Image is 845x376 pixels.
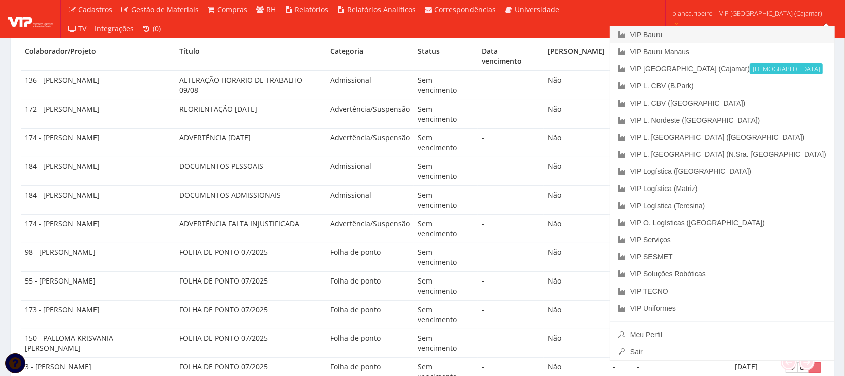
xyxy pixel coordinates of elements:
td: - [478,100,544,129]
span: Gestão de Materiais [131,5,199,14]
a: VIP O. Logísticas ([GEOGRAPHIC_DATA]) [610,214,834,231]
a: VIP SESMET [610,248,834,265]
td: - [478,272,544,301]
a: VIP Bauru Manaus [610,43,834,60]
th: Status [414,42,478,71]
td: Sem vencimento [414,301,478,329]
td: 150 - PALLOMA KRISVANIA [PERSON_NAME] [21,329,175,357]
td: Admissional [326,186,414,215]
td: Sem vencimento [414,129,478,157]
a: VIP L. CBV ([GEOGRAPHIC_DATA]) [610,95,834,112]
td: - [609,129,633,157]
td: 136 - [PERSON_NAME] [21,71,175,100]
td: ADVERTÊNCIA [DATE] [175,129,327,157]
th: Data vencimento [478,42,544,71]
a: VIP Uniformes [610,300,834,317]
td: - [609,186,633,215]
a: Integrações [91,19,138,38]
td: Sem vencimento [414,186,478,215]
td: 98 - [PERSON_NAME] [21,243,175,272]
a: VIP Logística (Matriz) [610,180,834,197]
a: VIP TECNO [610,283,834,300]
th: Categoria [326,42,414,71]
td: Sem vencimento [414,157,478,186]
td: - [609,272,633,301]
td: Não [544,100,609,129]
th: Título [175,42,327,71]
td: Sem vencimento [414,272,478,301]
td: 184 - [PERSON_NAME] [21,186,175,215]
img: logo [8,12,53,27]
a: VIP L. CBV (B.Park) [610,77,834,95]
td: FOLHA DE PONTO 07/2025 [175,243,327,272]
span: TV [79,24,87,33]
span: Relatórios [295,5,329,14]
td: FOLHA DE PONTO 07/2025 [175,329,327,357]
td: - [609,71,633,100]
td: Folha de ponto [326,243,414,272]
td: - [478,329,544,357]
a: TV [64,19,91,38]
td: - [478,157,544,186]
span: Universidade [515,5,559,14]
td: 55 - [PERSON_NAME] [21,272,175,301]
td: Folha de ponto [326,301,414,329]
td: - [478,129,544,157]
td: FOLHA DE PONTO 07/2025 [175,301,327,329]
a: (0) [138,19,165,38]
td: - [609,301,633,329]
th: Data [609,42,633,71]
td: - [609,215,633,243]
td: Advertência/Suspensão [326,100,414,129]
td: Admissional [326,157,414,186]
a: VIP Logística ([GEOGRAPHIC_DATA]) [610,163,834,180]
td: REORIENTAÇÃO [DATE] [175,100,327,129]
td: - [609,243,633,272]
span: Compras [218,5,248,14]
td: ADVERTÊNCIA FALTA INJUSTIFICADA [175,215,327,243]
a: Meu Perfil [610,326,834,343]
td: Não [544,301,609,329]
a: VIP Logística (Teresina) [610,197,834,214]
td: Não [544,272,609,301]
td: 174 - [PERSON_NAME] [21,129,175,157]
td: Sem vencimento [414,243,478,272]
th: Colaborador/Projeto [21,42,175,71]
td: Admissional [326,71,414,100]
a: VIP Soluções Robóticas [610,265,834,283]
td: DOCUMENTOS ADMISSIONAIS [175,186,327,215]
td: Sem vencimento [414,329,478,357]
a: VIP L. [GEOGRAPHIC_DATA] ([GEOGRAPHIC_DATA]) [610,129,834,146]
td: 174 - [PERSON_NAME] [21,215,175,243]
td: FOLHA DE PONTO 07/2025 [175,272,327,301]
a: VIP L. Nordeste ([GEOGRAPHIC_DATA]) [610,112,834,129]
a: VIP [GEOGRAPHIC_DATA] (Cajamar)[DEMOGRAPHIC_DATA] [610,60,834,77]
a: VIP L. [GEOGRAPHIC_DATA] (N.Sra. [GEOGRAPHIC_DATA]) [610,146,834,163]
td: Folha de ponto [326,272,414,301]
span: Relatórios Analíticos [347,5,416,14]
td: 184 - [PERSON_NAME] [21,157,175,186]
span: Integrações [95,24,134,33]
td: Não [544,186,609,215]
a: VIP Bauru [610,26,834,43]
td: - [609,100,633,129]
td: Não [544,71,609,100]
td: Folha de ponto [326,329,414,357]
span: Correspondências [435,5,496,14]
span: bianca.ribeiro | VIP [GEOGRAPHIC_DATA] (Cajamar) [672,8,822,18]
td: - [478,186,544,215]
td: Advertência/Suspensão [326,215,414,243]
td: Advertência/Suspensão [326,129,414,157]
td: Não [544,129,609,157]
small: [DEMOGRAPHIC_DATA] [750,63,823,74]
td: - [609,157,633,186]
span: RH [266,5,276,14]
td: 172 - [PERSON_NAME] [21,100,175,129]
td: - [478,243,544,272]
td: Não [544,329,609,357]
td: - [478,215,544,243]
td: Não [544,243,609,272]
td: - [609,329,633,357]
td: ALTERAÇÃO HORARIO DE TRABALHO 09/08 [175,71,327,100]
td: Não [544,157,609,186]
